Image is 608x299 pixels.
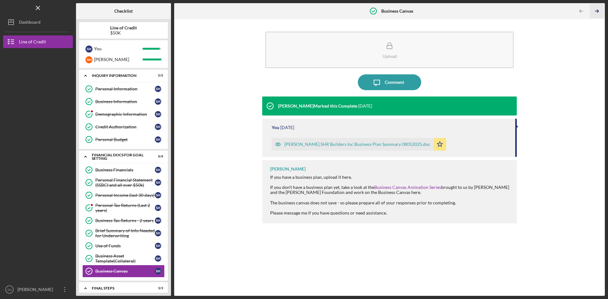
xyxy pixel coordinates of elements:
[3,283,73,296] button: SH[PERSON_NAME]
[155,268,161,274] div: S H
[19,16,41,30] div: Dashboard
[155,255,161,262] div: S H
[95,203,155,213] div: Personal Tax Returns (Last 2 years)
[155,179,161,186] div: S H
[114,9,133,14] b: Checklist
[85,46,92,53] div: S H
[155,230,161,236] div: S H
[95,269,155,274] div: Business Canvas
[284,142,430,147] div: [PERSON_NAME] SHR Builders Inc Business Plan Summary 08052025.doc
[385,74,404,90] div: Comment
[152,155,163,159] div: 9 / 9
[95,124,155,129] div: Credit Authorization
[280,125,294,130] time: 2025-08-07 21:47
[82,265,165,277] a: Business CanvasSH
[272,138,446,151] button: [PERSON_NAME] SHR Builders Inc Business Plan Summary 08052025.doc
[155,111,161,117] div: S H
[95,137,155,142] div: Personal Budget
[85,56,92,63] div: R H
[383,54,397,59] div: Upload
[95,228,155,238] div: Brief Summary of Info Needed for Underwriting
[82,83,165,95] a: Personal InformationSH
[94,54,142,65] div: [PERSON_NAME]
[270,210,510,215] div: Please message me if you have questions or need assistance.
[95,167,155,172] div: Business Financials
[152,74,163,78] div: 5 / 5
[95,99,155,104] div: Business Information
[19,35,46,50] div: Line of Credit
[155,136,161,143] div: S H
[3,35,73,48] button: Line of Credit
[110,30,137,35] div: $50K
[82,133,165,146] a: Personal BudgetSH
[3,16,73,28] button: Dashboard
[16,283,57,297] div: [PERSON_NAME]
[155,98,161,105] div: S H
[92,286,147,290] div: FINAL STEPS
[155,124,161,130] div: S H
[265,32,514,68] button: Upload
[270,175,510,195] div: If you have a business plan, upload it here. If you don't have a business plan yet, take a look a...
[152,286,163,290] div: 3 / 3
[155,243,161,249] div: S H
[95,243,155,248] div: Use of Funds
[270,200,510,205] div: The business canvas does not save - so please prepare all of your responses prior to completing.
[82,121,165,133] a: Credit AuthorizationSH
[82,214,165,227] a: Business Tax Returns - 2 yearsSH
[92,153,147,160] div: Financial Docs for Goal Setting
[7,288,11,291] text: SH
[95,86,155,91] div: Personal Information
[82,108,165,121] a: Demographic InformationSH
[94,43,142,54] div: You
[374,184,441,190] a: Business Canvas Animation Series
[95,193,155,198] div: Personal Income (last 30 days)
[95,178,155,188] div: Personal Financial Statement (SSBCI and all over $50k)
[155,192,161,198] div: S H
[358,74,421,90] button: Comment
[82,189,165,202] a: Personal Income (last 30 days)SH
[270,166,306,171] div: [PERSON_NAME]
[272,125,279,130] div: You
[82,176,165,189] a: Personal Financial Statement (SSBCI and all over $50k)SH
[155,167,161,173] div: S H
[95,253,155,264] div: Business Asset Template(Collateral)
[155,205,161,211] div: S H
[82,164,165,176] a: Business FinancialsSH
[358,103,372,109] time: 2025-08-08 14:46
[155,86,161,92] div: S H
[381,9,413,14] b: Business Canvas
[110,25,137,30] b: Line of Credit
[82,95,165,108] a: Business InformationSH
[95,112,155,117] div: Demographic Information
[82,202,165,214] a: Personal Tax Returns (Last 2 years)SH
[92,74,147,78] div: INQUIRY INFORMATION
[95,218,155,223] div: Business Tax Returns - 2 years
[155,217,161,224] div: S H
[82,252,165,265] a: Business Asset Template(Collateral)SH
[278,103,357,109] div: [PERSON_NAME] Marked this Complete
[82,240,165,252] a: Use of FundsSH
[82,227,165,240] a: Brief Summary of Info Needed for UnderwritingSH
